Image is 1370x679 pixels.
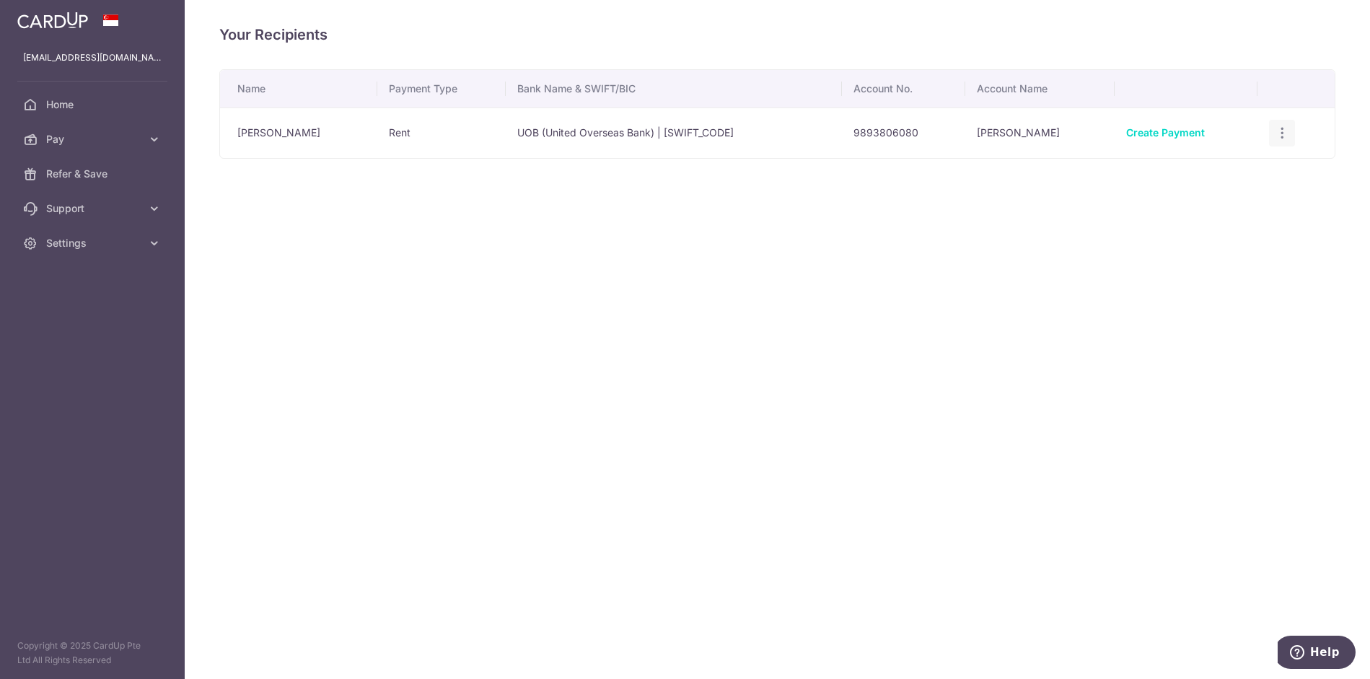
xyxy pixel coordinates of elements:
[506,108,842,158] td: UOB (United Overseas Bank) | [SWIFT_CODE]
[46,132,141,146] span: Pay
[842,70,965,108] th: Account No.
[46,167,141,181] span: Refer & Save
[46,236,141,250] span: Settings
[220,108,377,158] td: [PERSON_NAME]
[965,108,1114,158] td: [PERSON_NAME]
[377,108,506,158] td: Rent
[965,70,1114,108] th: Account Name
[219,23,1335,46] h4: Your Recipients
[17,12,88,29] img: CardUp
[1278,636,1356,672] iframe: Opens a widget where you can find more information
[23,51,162,65] p: [EMAIL_ADDRESS][DOMAIN_NAME]
[46,201,141,216] span: Support
[377,70,506,108] th: Payment Type
[842,108,965,158] td: 9893806080
[506,70,842,108] th: Bank Name & SWIFT/BIC
[220,70,377,108] th: Name
[46,97,141,112] span: Home
[1126,126,1205,139] a: Create Payment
